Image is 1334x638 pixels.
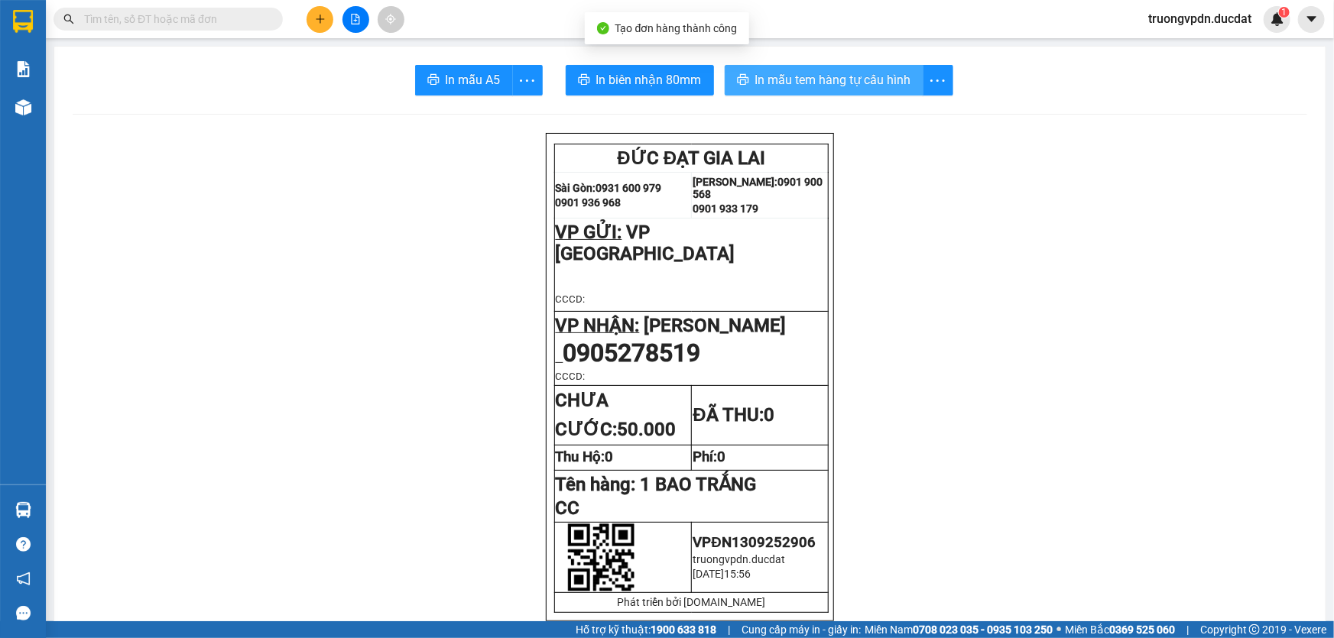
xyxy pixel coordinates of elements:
[307,6,333,33] button: plus
[1249,624,1260,635] span: copyright
[913,623,1053,636] strong: 0708 023 035 - 0935 103 250
[865,621,1053,638] span: Miền Nam
[10,67,85,82] strong: 0901 936 968
[556,182,596,194] strong: Sài Gòn:
[596,70,702,89] span: In biên nhận 80mm
[693,176,823,200] strong: 0901 900 568
[693,202,758,215] strong: 0901 933 179
[693,176,777,188] strong: [PERSON_NAME]:
[136,43,259,72] strong: 0901 900 568
[556,196,622,209] strong: 0901 936 968
[556,497,580,519] span: CC
[415,65,513,96] button: printerIn mẫu A5
[923,71,953,90] span: more
[618,147,766,169] span: ĐỨC ĐẠT GIA LAI
[378,6,404,33] button: aim
[342,6,369,33] button: file-add
[10,50,56,65] strong: Sài Gòn:
[725,65,923,96] button: printerIn mẫu tem hàng tự cấu hình
[605,449,614,465] span: 0
[566,65,714,96] button: printerIn biên nhận 80mm
[1056,627,1061,633] span: ⚪️
[10,96,190,138] span: VP [GEOGRAPHIC_DATA]
[136,74,211,89] strong: 0901 933 179
[556,474,757,495] span: Tên hàng:
[1271,12,1284,26] img: icon-new-feature
[1305,12,1319,26] span: caret-down
[350,14,361,24] span: file-add
[556,293,586,305] span: CCCD:
[693,534,815,551] span: VPĐN1309252906
[63,14,74,24] span: search
[512,65,543,96] button: more
[693,449,725,465] strong: Phí:
[315,14,326,24] span: plus
[764,404,774,426] span: 0
[693,553,785,565] span: truongvpdn.ducdat
[578,73,590,88] span: printer
[556,371,586,382] span: CCCD:
[576,621,716,638] span: Hỗ trợ kỹ thuật:
[556,390,677,440] strong: CHƯA CƯỚC:
[1281,7,1287,18] span: 1
[16,572,31,586] span: notification
[1065,621,1175,638] span: Miền Bắc
[56,50,131,65] strong: 0931 600 979
[1279,7,1290,18] sup: 1
[615,22,738,34] span: Tạo đơn hàng thành công
[15,61,31,77] img: solution-icon
[556,222,735,264] span: VP [GEOGRAPHIC_DATA]
[724,568,751,580] span: 15:56
[563,338,701,368] span: 0905278519
[10,96,76,117] span: VP GỬI:
[16,537,31,552] span: question-circle
[554,592,829,612] td: Phát triển bởi [DOMAIN_NAME]
[427,73,440,88] span: printer
[556,222,622,243] span: VP GỬI:
[1109,623,1175,636] strong: 0369 525 060
[644,315,787,336] span: [PERSON_NAME]
[641,474,757,495] span: 1 BAO TRẮNG
[1136,9,1264,28] span: truongvpdn.ducdat
[728,621,730,638] span: |
[84,11,265,28] input: Tìm tên, số ĐT hoặc mã đơn
[513,71,542,90] span: more
[1186,621,1189,638] span: |
[446,70,501,89] span: In mẫu A5
[60,15,209,36] span: ĐỨC ĐẠT GIA LAI
[618,419,677,440] span: 50.000
[737,73,749,88] span: printer
[556,449,614,465] strong: Thu Hộ:
[742,621,861,638] span: Cung cấp máy in - giấy in:
[755,70,911,89] span: In mẫu tem hàng tự cấu hình
[597,22,609,34] span: check-circle
[693,568,724,580] span: [DATE]
[717,449,725,465] span: 0
[385,14,396,24] span: aim
[15,99,31,115] img: warehouse-icon
[693,404,774,426] strong: ĐÃ THU:
[15,502,31,518] img: warehouse-icon
[1298,6,1325,33] button: caret-down
[651,623,716,636] strong: 1900 633 818
[596,182,662,194] strong: 0931 600 979
[16,606,31,620] span: message
[556,315,640,336] span: VP NHẬN:
[13,10,33,33] img: logo-vxr
[136,43,232,57] strong: [PERSON_NAME]:
[923,65,953,96] button: more
[567,523,635,591] img: qr-code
